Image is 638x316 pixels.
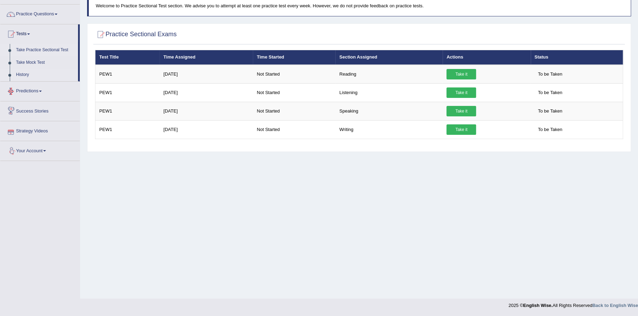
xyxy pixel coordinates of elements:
[535,69,566,79] span: To be Taken
[446,69,476,79] a: Take it
[13,69,78,81] a: History
[95,102,160,120] td: PEW1
[159,65,253,84] td: [DATE]
[446,106,476,116] a: Take it
[159,50,253,65] th: Time Assigned
[0,5,80,22] a: Practice Questions
[335,50,443,65] th: Section Assigned
[95,50,160,65] th: Test Title
[253,102,335,120] td: Not Started
[0,24,78,42] a: Tests
[95,83,160,102] td: PEW1
[0,101,80,119] a: Success Stories
[95,65,160,84] td: PEW1
[95,120,160,139] td: PEW1
[13,56,78,69] a: Take Mock Test
[592,303,638,308] a: Back to English Wise
[446,87,476,98] a: Take it
[446,124,476,135] a: Take it
[0,141,80,159] a: Your Account
[96,2,624,9] p: Welcome to Practice Sectional Test section. We advise you to attempt at least one practice test e...
[253,65,335,84] td: Not Started
[335,65,443,84] td: Reading
[508,299,638,309] div: 2025 © All Rights Reserved
[0,82,80,99] a: Predictions
[443,50,530,65] th: Actions
[159,120,253,139] td: [DATE]
[335,102,443,120] td: Speaking
[535,124,566,135] span: To be Taken
[335,83,443,102] td: Listening
[0,121,80,139] a: Strategy Videos
[335,120,443,139] td: Writing
[159,83,253,102] td: [DATE]
[535,106,566,116] span: To be Taken
[535,87,566,98] span: To be Taken
[253,120,335,139] td: Not Started
[253,83,335,102] td: Not Started
[253,50,335,65] th: Time Started
[95,29,177,40] h2: Practice Sectional Exams
[159,102,253,120] td: [DATE]
[523,303,552,308] strong: English Wise.
[13,44,78,56] a: Take Practice Sectional Test
[531,50,623,65] th: Status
